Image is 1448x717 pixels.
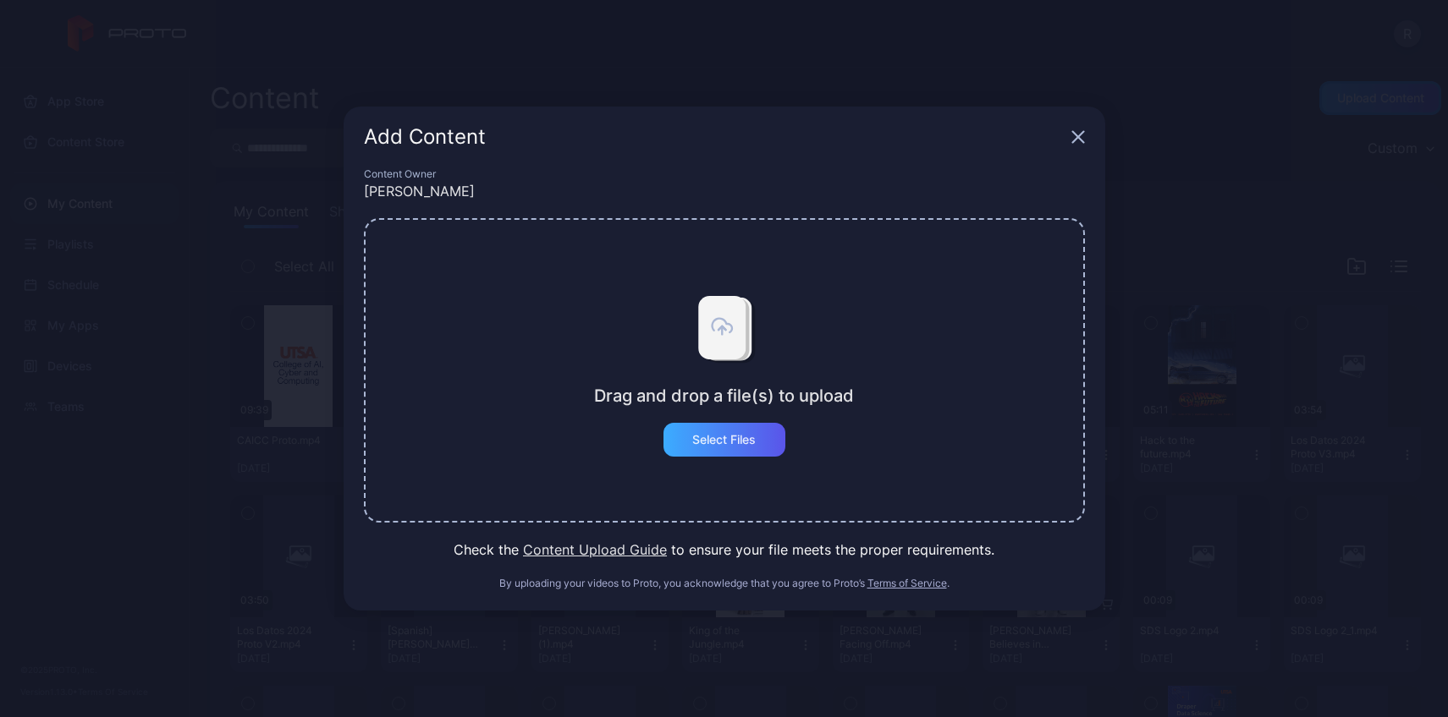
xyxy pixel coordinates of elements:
div: Content Owner [364,167,1085,181]
div: Check the to ensure your file meets the proper requirements. [364,539,1085,560]
div: By uploading your videos to Proto, you acknowledge that you agree to Proto’s . [364,577,1085,590]
button: Content Upload Guide [523,539,667,560]
button: Terms of Service [867,577,947,590]
div: Select Files [692,433,756,446]
div: [PERSON_NAME] [364,181,1085,201]
div: Add Content [364,127,1065,147]
div: Drag and drop a file(s) to upload [594,386,854,406]
button: Select Files [663,423,785,457]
